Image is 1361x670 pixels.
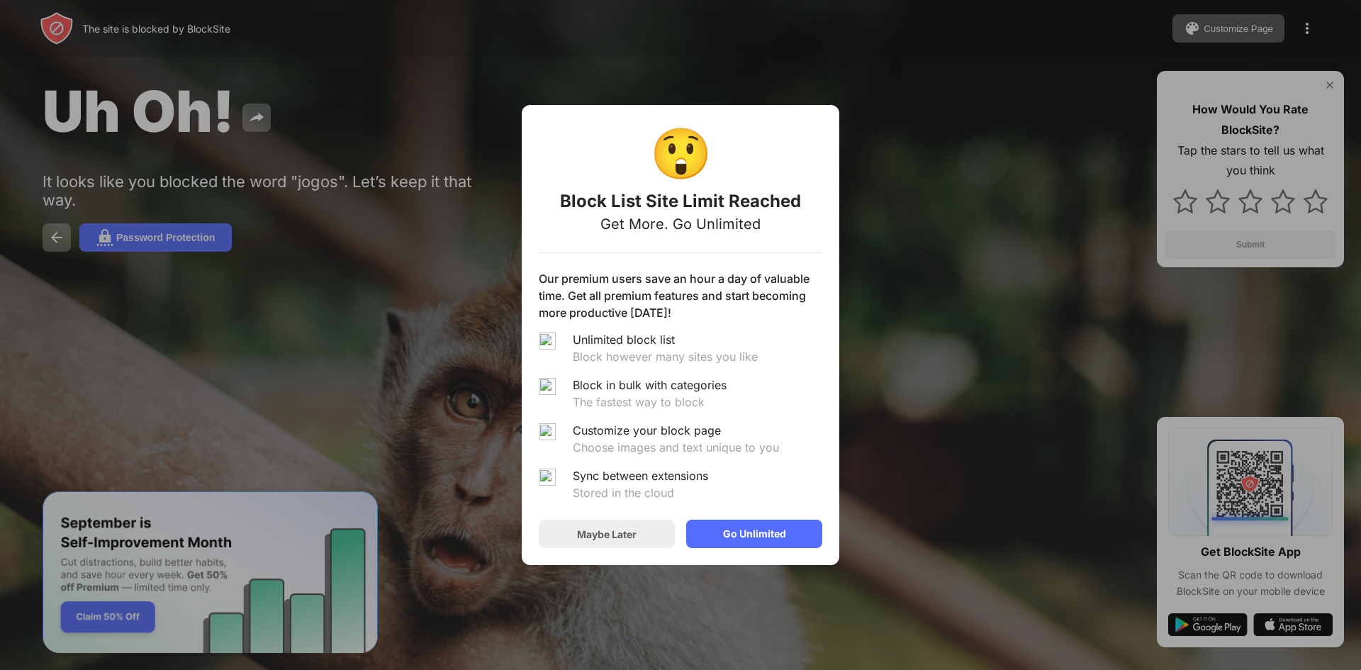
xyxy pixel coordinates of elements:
div: Our premium users save an hour a day of valuable time. Get all premium features and start becomin... [539,270,822,321]
div: Unlimited block list [573,333,758,350]
div: Block however many sites you like [573,350,758,367]
img: check-green.svg [539,423,556,440]
div: Block List Site Limit Reached [539,190,822,213]
img: check-green.svg [539,378,556,395]
img: check-green.svg [539,333,556,350]
div: The fastest way to block [573,395,727,412]
div: 😲 [539,122,822,184]
div: Get More. Go Unlimited [539,213,822,235]
div: Stored in the cloud [573,486,708,503]
div: Maybe Later [577,528,637,540]
div: Block in bulk with categories [573,378,727,395]
div: Customize your block page [573,423,779,440]
div: Choose images and text unique to you [573,440,779,457]
div: Go Unlimited [686,520,822,548]
div: Sync between extensions [573,469,708,486]
img: check-green.svg [539,469,556,486]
